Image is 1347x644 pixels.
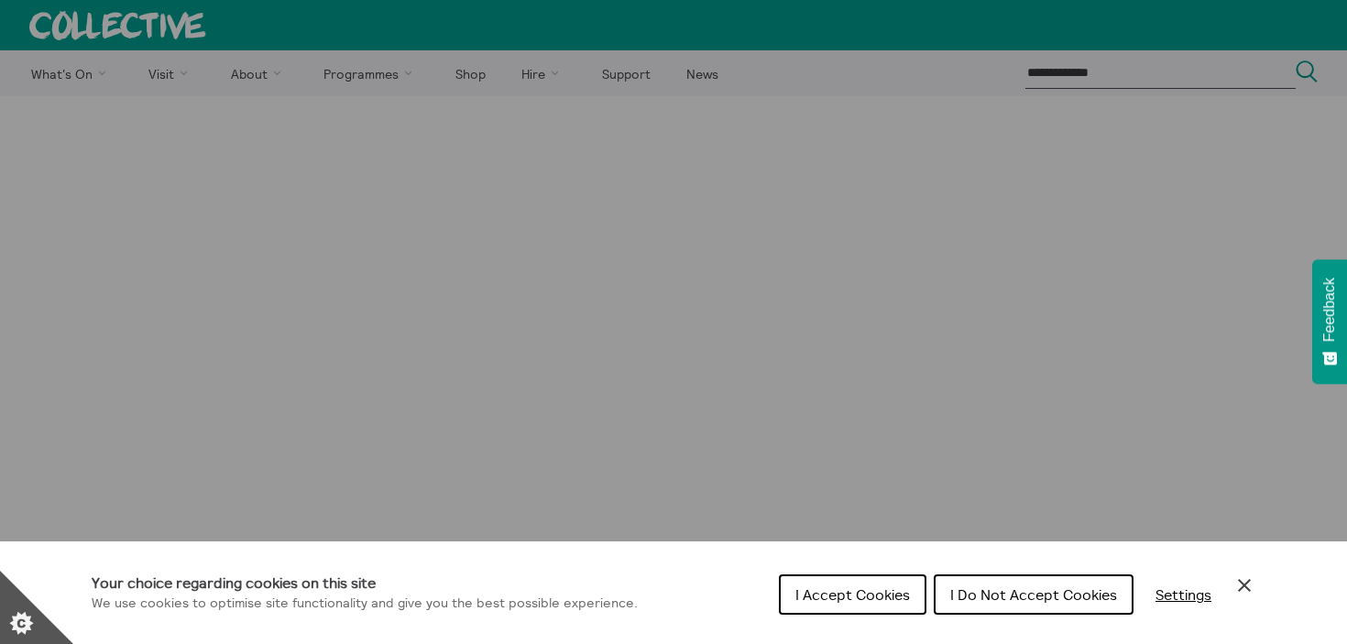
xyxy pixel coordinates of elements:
span: Feedback [1321,278,1338,342]
button: Close Cookie Control [1233,574,1255,596]
button: I Accept Cookies [779,574,926,615]
p: We use cookies to optimise site functionality and give you the best possible experience. [92,594,638,614]
span: Settings [1155,585,1211,604]
button: Settings [1141,576,1226,613]
span: I Accept Cookies [795,585,910,604]
button: I Do Not Accept Cookies [934,574,1133,615]
h1: Your choice regarding cookies on this site [92,572,638,594]
span: I Do Not Accept Cookies [950,585,1117,604]
button: Feedback - Show survey [1312,259,1347,384]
